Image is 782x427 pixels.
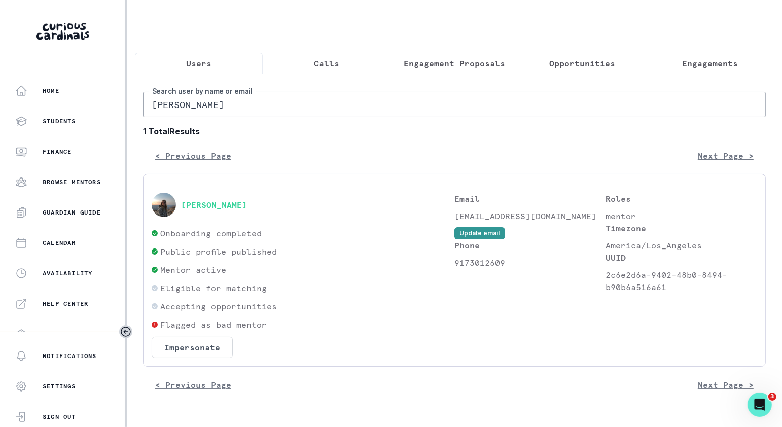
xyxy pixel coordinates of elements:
[119,325,132,338] button: Toggle sidebar
[686,146,766,166] button: Next Page >
[43,87,59,95] p: Home
[43,300,88,308] p: Help Center
[404,57,505,69] p: Engagement Proposals
[768,393,776,401] span: 3
[160,300,277,312] p: Accepting opportunities
[606,193,758,205] p: Roles
[160,227,262,239] p: Onboarding completed
[682,57,738,69] p: Engagements
[160,318,267,331] p: Flagged as bad mentor
[454,193,606,205] p: Email
[454,239,606,252] p: Phone
[606,210,758,222] p: mentor
[43,148,72,156] p: Finance
[454,257,606,269] p: 9173012609
[186,57,211,69] p: Users
[686,375,766,395] button: Next Page >
[160,264,226,276] p: Mentor active
[43,413,76,421] p: Sign Out
[181,200,247,210] button: [PERSON_NAME]
[43,117,76,125] p: Students
[152,337,233,358] button: Impersonate
[43,382,76,390] p: Settings
[43,178,101,186] p: Browse Mentors
[143,146,243,166] button: < Previous Page
[606,239,758,252] p: America/Los_Angeles
[43,239,76,247] p: Calendar
[748,393,772,417] iframe: Intercom live chat
[43,330,118,338] p: Curriculum Library
[43,352,97,360] p: Notifications
[606,252,758,264] p: UUID
[454,210,606,222] p: [EMAIL_ADDRESS][DOMAIN_NAME]
[606,269,758,293] p: 2c6e2d6a-9402-48b0-8494-b90b6a516a61
[36,23,89,40] img: Curious Cardinals Logo
[160,282,267,294] p: Eligible for matching
[549,57,615,69] p: Opportunities
[606,222,758,234] p: Timezone
[43,269,92,277] p: Availability
[454,227,505,239] button: Update email
[143,125,766,137] b: 1 Total Results
[143,375,243,395] button: < Previous Page
[314,57,339,69] p: Calls
[160,245,277,258] p: Public profile published
[43,208,101,217] p: Guardian Guide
